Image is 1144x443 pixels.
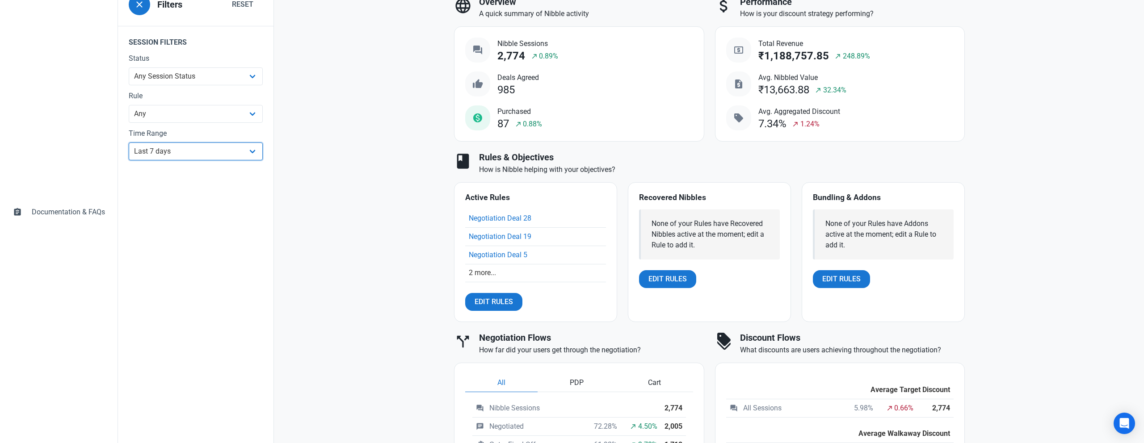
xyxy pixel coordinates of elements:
[32,207,105,217] span: Documentation & FAQs
[497,38,558,49] span: Nibble Sessions
[469,251,527,259] a: Negotiation Deal 5
[813,193,954,202] h4: Bundling & Addons
[841,399,877,417] td: 5.98%
[630,423,637,430] span: north_east
[758,72,846,83] span: Avg. Nibbled Value
[843,51,870,62] span: 248.89%
[740,333,965,343] h3: Discount Flows
[472,399,661,418] td: Nibble Sessions
[497,50,525,62] div: 2,774
[758,50,829,62] div: ₹1,188,757.85
[497,72,539,83] span: Deals Agreed
[815,87,822,94] span: north_east
[834,53,841,60] span: north_east
[497,377,505,388] span: All
[497,84,515,96] div: 985
[479,152,965,163] h3: Rules & Objectives
[733,45,744,55] span: local_atm
[758,118,786,130] div: 7.34%
[13,207,22,216] span: assignment
[129,53,263,64] label: Status
[638,421,657,432] span: 4.50%
[454,152,472,170] span: book
[758,84,809,96] div: ₹13,663.88
[479,333,704,343] h3: Negotiation Flows
[531,53,538,60] span: north_east
[479,8,704,19] p: A quick summary of Nibble activity
[472,417,586,435] td: Negotiated
[652,218,769,251] div: None of your Rules have Recovered Nibbles active at the moment; edit a Rule to add it.
[894,403,913,414] span: 0.66%
[730,404,738,412] span: question_answer
[7,201,110,223] a: assignmentDocumentation & FAQs
[469,232,531,241] a: Negotiation Deal 19
[515,121,522,128] span: north_east
[800,119,820,130] span: 1.24%
[661,417,686,435] th: 2,005
[539,51,558,62] span: 0.89%
[465,193,606,202] h4: Active Rules
[740,8,965,19] p: How is your discount strategy performing?
[586,417,621,435] td: 72.28%
[726,399,841,417] td: All Sessions
[479,164,965,175] p: How is Nibble helping with your objectives?
[758,38,870,49] span: Total Revenue
[648,377,661,388] span: Cart
[825,218,943,251] div: None of your Rules have Addons active at the moment; edit a Rule to add it.
[469,214,531,222] a: Negotiation Deal 28
[823,85,846,96] span: 32.34%
[465,293,522,311] a: Edit Rules
[726,417,954,443] th: Average Walkaway Discount
[740,345,965,355] p: What discounts are users achieving throughout the negotiation?
[822,274,861,284] span: Edit Rules
[570,377,584,388] span: PDP
[129,128,263,139] label: Time Range
[733,79,744,89] span: request_quote
[472,45,483,55] span: question_answer
[792,121,799,128] span: north_east
[715,333,733,351] span: discount
[129,91,263,101] label: Rule
[523,119,542,130] span: 0.88%
[469,268,496,277] a: 2 more...
[648,274,687,284] span: Edit Rules
[479,345,704,355] p: How far did your users get through the negotiation?
[497,118,509,130] div: 87
[733,113,744,123] span: sell
[1114,413,1135,434] div: Open Intercom Messenger
[639,193,780,202] h4: Recovered Nibbles
[118,26,273,53] legend: Session Filters
[813,270,870,288] a: Edit Rules
[472,113,483,123] span: monetization_on
[758,106,840,117] span: Avg. Aggregated Discount
[476,422,484,430] span: chat
[639,270,696,288] a: Edit Rules
[454,333,472,351] span: call_split
[475,297,513,307] span: Edit Rules
[476,404,484,412] span: question_answer
[886,405,893,412] span: north_east
[661,399,686,418] th: 2,774
[924,399,954,417] th: 2,774
[726,374,954,399] th: Average Target Discount
[497,106,542,117] span: Purchased
[472,79,483,89] span: thumb_up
